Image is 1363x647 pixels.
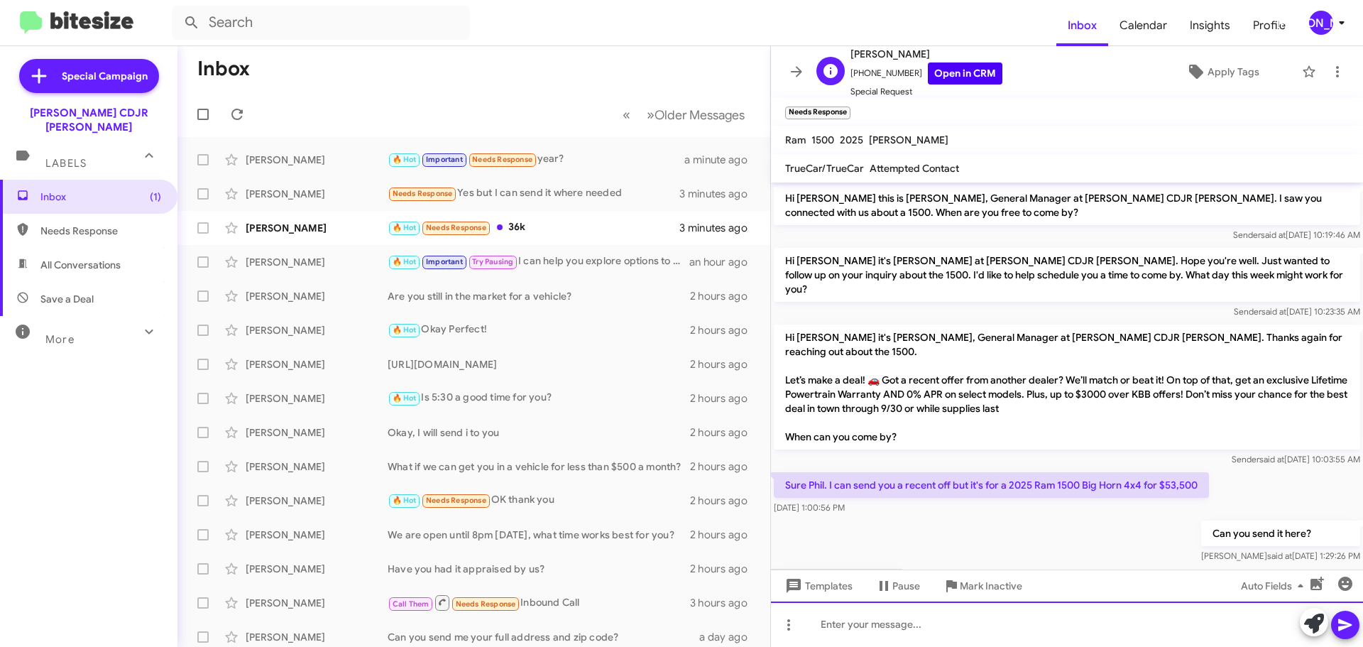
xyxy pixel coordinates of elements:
[426,257,463,266] span: Important
[690,425,759,440] div: 2 hours ago
[472,257,513,266] span: Try Pausing
[388,460,690,474] div: What if we can get you in a vehicle for less than $500 a month?
[623,106,630,124] span: «
[393,325,417,335] span: 🔥 Hot
[1234,306,1360,317] span: Sender [DATE] 10:23:35 AM
[40,292,94,306] span: Save a Deal
[690,528,759,542] div: 2 hours ago
[840,134,863,146] span: 2025
[679,221,759,235] div: 3 minutes ago
[774,185,1360,225] p: Hi [PERSON_NAME] this is [PERSON_NAME], General Manager at [PERSON_NAME] CDJR [PERSON_NAME]. I sa...
[1259,454,1284,464] span: said at
[1233,229,1360,240] span: Sender [DATE] 10:19:46 AM
[40,258,121,272] span: All Conversations
[931,573,1034,599] button: Mark Inactive
[246,323,388,337] div: [PERSON_NAME]
[679,187,759,201] div: 3 minutes ago
[774,248,1360,302] p: Hi [PERSON_NAME] it's [PERSON_NAME] at [PERSON_NAME] CDJR [PERSON_NAME]. Hope you're well. Just w...
[388,390,690,406] div: Is 5:30 a good time for you?
[393,155,417,164] span: 🔥 Hot
[246,596,388,610] div: [PERSON_NAME]
[246,528,388,542] div: [PERSON_NAME]
[690,596,759,610] div: 3 hours ago
[388,185,679,202] div: Yes but I can send it where needed
[785,162,864,175] span: TrueCar/TrueCar
[690,323,759,337] div: 2 hours ago
[388,492,690,509] div: OK thank you
[785,107,850,119] small: Needs Response
[1309,11,1333,35] div: [PERSON_NAME]
[771,573,864,599] button: Templates
[1056,5,1108,46] a: Inbox
[45,157,87,170] span: Labels
[388,151,684,168] div: year?
[1267,550,1292,561] span: said at
[246,255,388,269] div: [PERSON_NAME]
[197,58,250,80] h1: Inbox
[246,187,388,201] div: [PERSON_NAME]
[689,255,759,269] div: an hour ago
[614,100,639,129] button: Previous
[246,153,388,167] div: [PERSON_NAME]
[426,496,486,505] span: Needs Response
[246,357,388,371] div: [PERSON_NAME]
[388,594,690,611] div: Inbound Call
[615,100,753,129] nav: Page navigation example
[774,325,1360,450] p: Hi [PERSON_NAME] it's [PERSON_NAME], General Manager at [PERSON_NAME] CDJR [PERSON_NAME]. Thanks ...
[388,630,699,644] div: Can you send me your full address and zip code?
[782,573,853,599] span: Templates
[690,494,759,508] div: 2 hours ago
[19,59,159,93] a: Special Campaign
[393,257,417,266] span: 🔥 Hot
[928,62,1002,85] a: Open in CRM
[246,562,388,576] div: [PERSON_NAME]
[172,6,470,40] input: Search
[388,322,690,338] div: Okay Perfect!
[393,599,429,609] span: Call Them
[690,391,759,406] div: 2 hours ago
[774,472,1209,498] p: Sure Phil. I can send you a recent off but it's for a 2025 Ram 1500 Big Horn 4x4 for $53,500
[690,562,759,576] div: 2 hours ago
[246,630,388,644] div: [PERSON_NAME]
[1297,11,1347,35] button: [PERSON_NAME]
[1230,573,1320,599] button: Auto Fields
[472,155,532,164] span: Needs Response
[40,190,161,204] span: Inbox
[1242,5,1297,46] a: Profile
[1178,5,1242,46] a: Insights
[393,496,417,505] span: 🔥 Hot
[892,573,920,599] span: Pause
[850,45,1002,62] span: [PERSON_NAME]
[1108,5,1178,46] a: Calendar
[690,357,759,371] div: 2 hours ago
[647,106,655,124] span: »
[456,599,516,609] span: Needs Response
[960,573,1022,599] span: Mark Inactive
[393,393,417,403] span: 🔥 Hot
[388,219,679,236] div: 36k
[150,190,161,204] span: (1)
[388,289,690,303] div: Are you still in the market for a vehicle?
[1261,306,1286,317] span: said at
[393,223,417,232] span: 🔥 Hot
[1201,550,1360,561] span: [PERSON_NAME] [DATE] 1:29:26 PM
[774,569,904,594] p: I just sent it as a picture
[690,289,759,303] div: 2 hours ago
[388,528,690,542] div: We are open until 8pm [DATE], what time works best for you?
[1201,521,1360,546] p: Can you send it here?
[388,357,690,371] div: [URL][DOMAIN_NAME]
[246,494,388,508] div: [PERSON_NAME]
[246,460,388,474] div: [PERSON_NAME]
[40,224,161,238] span: Needs Response
[1149,59,1295,85] button: Apply Tags
[1241,573,1309,599] span: Auto Fields
[246,221,388,235] div: [PERSON_NAME]
[869,134,948,146] span: [PERSON_NAME]
[1261,229,1286,240] span: said at
[1232,454,1360,464] span: Sender [DATE] 10:03:55 AM
[388,254,689,270] div: I can help you explore options to fit that budget! Would you like to schedule an appointment to d...
[785,134,806,146] span: Ram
